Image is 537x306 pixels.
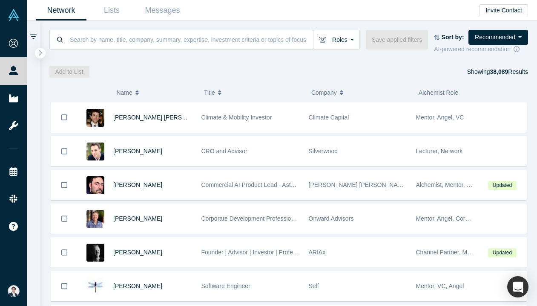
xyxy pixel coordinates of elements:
[51,271,78,301] button: Bookmark
[309,148,338,154] span: Silverwood
[51,102,78,132] button: Bookmark
[49,66,89,78] button: Add to List
[416,148,463,154] span: Lecturer, Network
[416,283,464,289] span: Mentor, VC, Angel
[309,249,326,256] span: ARIAx
[201,114,272,121] span: Climate & Mobility Investor
[86,109,104,127] img: Schaffer Ochstein's Profile Image
[86,277,104,295] img: Alan Skelley's Profile Image
[204,84,215,102] span: Title
[137,0,188,20] a: Messages
[8,285,20,297] img: Eisuke Shimizu's Account
[113,148,162,154] a: [PERSON_NAME]
[51,204,78,233] button: Bookmark
[416,114,464,121] span: Mentor, Angel, VC
[488,181,516,190] span: Updated
[201,148,247,154] span: CRO and Advisor
[116,84,195,102] button: Name
[201,249,304,256] span: Founder | Advisor | Investor | Professor
[86,143,104,160] img: Alexander Shartsis's Profile Image
[419,89,458,96] span: Alchemist Role
[69,29,313,50] input: Search by name, title, company, summary, expertise, investment criteria or topics of focus
[116,84,132,102] span: Name
[51,238,78,267] button: Bookmark
[434,45,528,54] div: AI-powered recommendation
[488,248,516,257] span: Updated
[313,30,360,50] button: Roles
[86,176,104,194] img: Richard Svinkin's Profile Image
[490,68,528,75] span: Results
[366,30,428,50] button: Save applied filters
[201,181,517,188] span: Commercial AI Product Lead - Astellas & Angel Investor - [PERSON_NAME] [PERSON_NAME] Capital, Alc...
[442,34,464,41] strong: Sort by:
[8,9,20,21] img: Alchemist Vault Logo
[51,137,78,166] button: Bookmark
[309,181,429,188] span: [PERSON_NAME] [PERSON_NAME] Capital
[490,68,508,75] strong: 38,089
[86,244,104,262] img: Dr. Tobias Strobl's Profile Image
[204,84,302,102] button: Title
[201,283,250,289] span: Software Engineer
[309,114,349,121] span: Climate Capital
[480,4,528,16] button: Invite Contact
[201,215,427,222] span: Corporate Development Professional | ex-Visa, Autodesk, Synopsys, Bright Machines
[311,84,410,102] button: Company
[309,215,354,222] span: Onward Advisors
[113,249,162,256] a: [PERSON_NAME]
[467,66,528,78] div: Showing
[113,114,213,121] a: [PERSON_NAME] [PERSON_NAME]
[36,0,86,20] a: Network
[468,30,528,45] button: Recommended
[311,84,337,102] span: Company
[113,181,162,188] a: [PERSON_NAME]
[309,283,319,289] span: Self
[113,283,162,289] a: [PERSON_NAME]
[86,0,137,20] a: Lists
[51,170,78,200] button: Bookmark
[113,215,162,222] a: [PERSON_NAME]
[86,210,104,228] img: Josh Ewing's Profile Image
